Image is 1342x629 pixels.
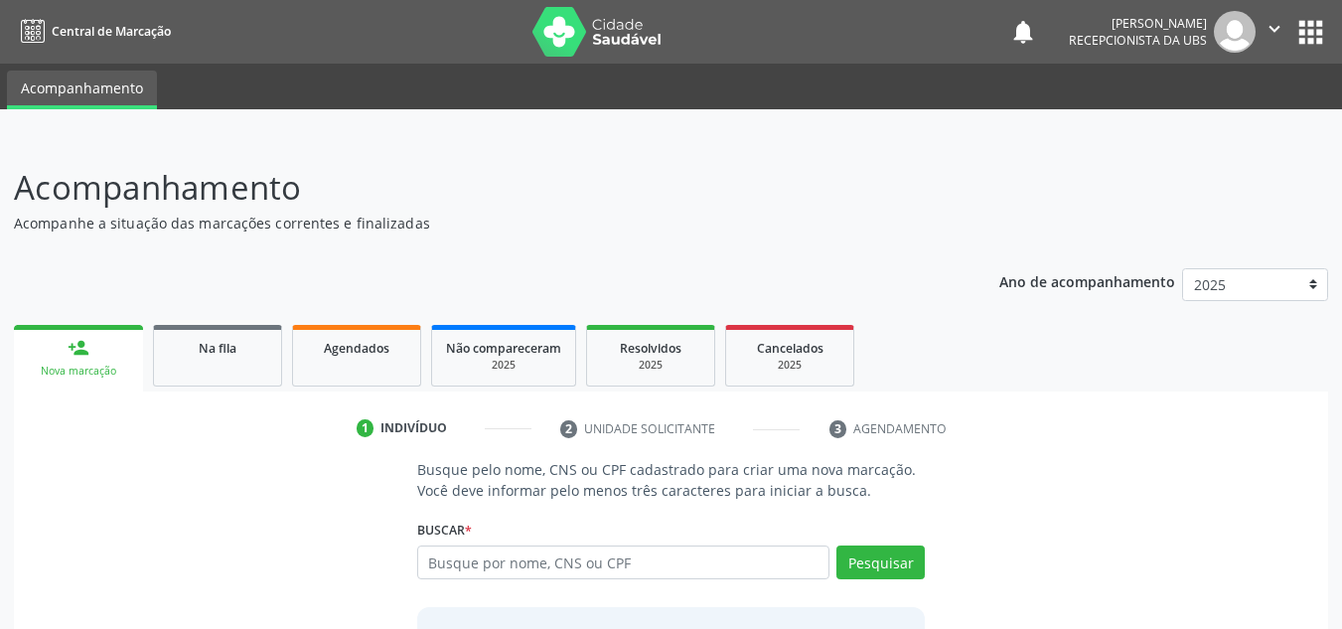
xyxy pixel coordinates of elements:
p: Ano de acompanhamento [999,268,1175,293]
div: 2025 [446,358,561,373]
p: Acompanhe a situação das marcações correntes e finalizadas [14,213,934,234]
button: notifications [1009,18,1037,46]
a: Central de Marcação [14,15,171,48]
i:  [1264,18,1285,40]
p: Busque pelo nome, CNS ou CPF cadastrado para criar uma nova marcação. Você deve informar pelo men... [417,459,926,501]
span: Na fila [199,340,236,357]
div: [PERSON_NAME] [1069,15,1207,32]
button: apps [1293,15,1328,50]
img: img [1214,11,1256,53]
div: 2025 [740,358,839,373]
div: 1 [357,419,374,437]
p: Acompanhamento [14,163,934,213]
span: Não compareceram [446,340,561,357]
span: Agendados [324,340,389,357]
span: Cancelados [757,340,823,357]
div: 2025 [601,358,700,373]
div: Nova marcação [28,364,129,379]
div: person_add [68,337,89,359]
div: Indivíduo [380,419,447,437]
button: Pesquisar [836,546,925,579]
label: Buscar [417,515,472,546]
input: Busque por nome, CNS ou CPF [417,546,830,579]
span: Resolvidos [620,340,681,357]
span: Central de Marcação [52,23,171,40]
a: Acompanhamento [7,71,157,109]
button:  [1256,11,1293,53]
span: Recepcionista da UBS [1069,32,1207,49]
